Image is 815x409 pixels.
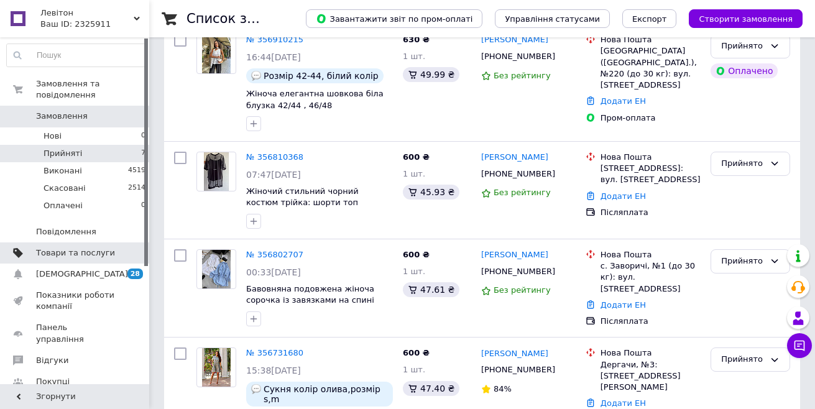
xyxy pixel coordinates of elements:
span: 00:33[DATE] [246,267,301,277]
span: 2514 [128,183,145,194]
div: с. Заворичі, №1 (до 30 кг): вул. [STREET_ADDRESS] [601,260,701,295]
div: [GEOGRAPHIC_DATA] ([GEOGRAPHIC_DATA].), №220 (до 30 кг): вул. [STREET_ADDRESS] [601,45,701,91]
span: Прийняті [44,148,82,159]
button: Створити замовлення [689,9,803,28]
button: Управління статусами [495,9,610,28]
span: Без рейтингу [494,285,551,295]
span: Без рейтингу [494,71,551,80]
span: Завантажити звіт по пром-оплаті [316,13,472,24]
span: Виконані [44,165,82,177]
a: [PERSON_NAME] [481,348,548,360]
span: Розмір 42-44, білий колір [264,71,379,81]
a: Створити замовлення [676,14,803,23]
span: Повідомлення [36,226,96,237]
div: 49.99 ₴ [403,67,459,82]
a: Додати ЕН [601,191,646,201]
a: Додати ЕН [601,300,646,310]
div: Нова Пошта [601,347,701,359]
div: 47.40 ₴ [403,381,459,396]
div: 47.61 ₴ [403,282,459,297]
span: 600 ₴ [403,152,430,162]
span: Відгуки [36,355,68,366]
a: Додати ЕН [601,398,646,408]
span: [DEMOGRAPHIC_DATA] [36,269,128,280]
span: 0 [141,131,145,142]
span: Оплачені [44,200,83,211]
img: Фото товару [202,35,231,73]
a: Фото товару [196,152,236,191]
div: Прийнято [721,40,765,53]
a: Жіночий стильний чорний костюм трійка: шорти топ накидка 42-44, 46-48 [246,186,359,219]
img: Фото товару [204,152,228,191]
span: 16:44[DATE] [246,52,301,62]
span: Замовлення та повідомлення [36,78,149,101]
div: Прийнято [721,353,765,366]
div: Оплачено [711,63,778,78]
span: Покупці [36,376,70,387]
button: Завантажити звіт по пром-оплаті [306,9,482,28]
img: Фото товару [202,348,231,387]
div: Дергачи, №3: [STREET_ADDRESS][PERSON_NAME] [601,359,701,393]
a: № 356802707 [246,250,303,259]
a: [PERSON_NAME] [481,249,548,261]
a: Фото товару [196,34,236,74]
a: [PERSON_NAME] [481,34,548,46]
span: [PHONE_NUMBER] [481,169,555,178]
a: Жіноча елегантна шовкова біла блузка 42/44 , 46/48 [246,89,384,110]
span: [PHONE_NUMBER] [481,267,555,276]
a: Додати ЕН [601,96,646,106]
span: 0 [141,200,145,211]
img: :speech_balloon: [251,384,261,394]
span: 600 ₴ [403,348,430,357]
span: 7 [141,148,145,159]
span: 630 ₴ [403,35,430,44]
span: Замовлення [36,111,88,122]
span: 1 шт. [403,169,425,178]
div: Нова Пошта [601,249,701,260]
span: 28 [127,269,143,279]
div: Післяплата [601,316,701,327]
span: 07:47[DATE] [246,170,301,180]
span: Левітон [40,7,134,19]
a: Бавовняна подовжена жіноча сорочка із завязками на спині [246,284,374,305]
button: Експорт [622,9,677,28]
div: Пром-оплата [601,113,701,124]
a: Фото товару [196,347,236,387]
div: Ваш ID: 2325911 [40,19,149,30]
a: № 356731680 [246,348,303,357]
span: Скасовані [44,183,86,194]
span: 1 шт. [403,52,425,61]
div: Післяплата [601,207,701,218]
span: Створити замовлення [699,14,793,24]
div: Прийнято [721,255,765,268]
a: № 356910215 [246,35,303,44]
img: :speech_balloon: [251,71,261,81]
div: Прийнято [721,157,765,170]
img: Фото товару [202,250,231,288]
div: Нова Пошта [601,34,701,45]
div: 45.93 ₴ [403,185,459,200]
span: [PHONE_NUMBER] [481,365,555,374]
div: Нова Пошта [601,152,701,163]
a: Фото товару [196,249,236,289]
span: Управління статусами [505,14,600,24]
a: [PERSON_NAME] [481,152,548,163]
span: Нові [44,131,62,142]
span: [PHONE_NUMBER] [481,52,555,61]
span: 15:38[DATE] [246,365,301,375]
input: Пошук [7,44,146,67]
div: [STREET_ADDRESS]: вул. [STREET_ADDRESS] [601,163,701,185]
h1: Список замовлень [186,11,313,26]
button: Чат з покупцем [787,333,812,358]
span: 4519 [128,165,145,177]
span: Панель управління [36,322,115,344]
span: 1 шт. [403,365,425,374]
span: Експорт [632,14,667,24]
span: 600 ₴ [403,250,430,259]
span: Показники роботи компанії [36,290,115,312]
span: Без рейтингу [494,188,551,197]
span: Товари та послуги [36,247,115,259]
